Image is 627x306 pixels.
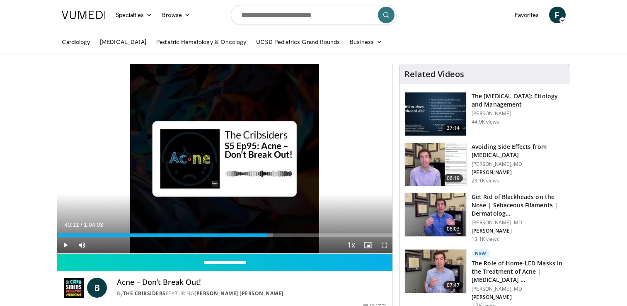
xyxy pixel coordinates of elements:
p: 13.1K views [472,236,499,243]
img: bdc749e8-e5f5-404f-8c3a-bce07f5c1739.150x105_q85_crop-smart_upscale.jpg [405,250,466,293]
button: Mute [74,237,90,253]
button: Playback Rate [343,237,359,253]
video-js: Video Player [57,64,393,254]
a: Cardiology [57,34,95,50]
h3: Avoiding Side Effects from [MEDICAL_DATA] [472,143,565,159]
h3: The [MEDICAL_DATA]: Etiology and Management [472,92,565,109]
a: B [87,278,107,298]
a: [PERSON_NAME] [240,290,283,297]
span: 08:03 [443,225,463,233]
a: F [549,7,566,23]
a: The Cribsiders [123,290,166,297]
p: [PERSON_NAME] [472,169,565,176]
a: [MEDICAL_DATA] [95,34,151,50]
span: 07:47 [443,281,463,289]
a: 06:19 Avoiding Side Effects from [MEDICAL_DATA] [PERSON_NAME], MD [PERSON_NAME] 23.1K views [404,143,565,187]
span: 37:14 [443,124,463,132]
p: [PERSON_NAME] [472,228,565,234]
a: 37:14 The [MEDICAL_DATA]: Etiology and Management [PERSON_NAME] 44.9K views [404,92,565,136]
a: Favorites [510,7,544,23]
p: New [472,249,490,257]
button: Play [57,237,74,253]
p: [PERSON_NAME] [472,110,565,117]
img: 54dc8b42-62c8-44d6-bda4-e2b4e6a7c56d.150x105_q85_crop-smart_upscale.jpg [405,193,466,236]
div: By FEATURING , [117,290,386,297]
a: 08:03 Get Rid of Blackheads on the Nose | Sebaceous Filaments | Dermatolog… [PERSON_NAME], MD [PE... [404,193,565,243]
span: 1:04:03 [84,221,103,228]
span: 06:19 [443,174,463,182]
p: [PERSON_NAME], MD [472,219,565,226]
img: 6f9900f7-f6e7-4fd7-bcbb-2a1dc7b7d476.150x105_q85_crop-smart_upscale.jpg [405,143,466,186]
a: Browse [157,7,195,23]
p: 44.9K views [472,119,499,125]
h3: Get Rid of Blackheads on the Nose | Sebaceous Filaments | Dermatolog… [472,193,565,218]
h3: The Role of Home-LED Masks in the Treatment of Acne | [MEDICAL_DATA] … [472,259,565,284]
input: Search topics, interventions [231,5,397,25]
h4: Acne – Don’t Break Out! [117,278,386,287]
span: 40:11 [65,221,79,228]
h4: Related Videos [404,69,464,79]
a: Specialties [111,7,157,23]
button: Enable picture-in-picture mode [359,237,376,253]
a: Pediatric Hematology & Oncology [151,34,251,50]
img: VuMedi Logo [62,11,106,19]
img: The Cribsiders [64,278,84,298]
a: Business [345,34,387,50]
div: Progress Bar [57,233,393,237]
p: [PERSON_NAME], MD [472,161,565,168]
button: Fullscreen [376,237,392,253]
p: [PERSON_NAME] [472,294,565,301]
a: [PERSON_NAME] [194,290,238,297]
p: [PERSON_NAME], MD [472,286,565,292]
a: UCSD Pediatrics Grand Rounds [251,34,345,50]
p: 23.1K views [472,177,499,184]
span: / [81,221,82,228]
img: c5af237d-e68a-4dd3-8521-77b3daf9ece4.150x105_q85_crop-smart_upscale.jpg [405,92,466,136]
